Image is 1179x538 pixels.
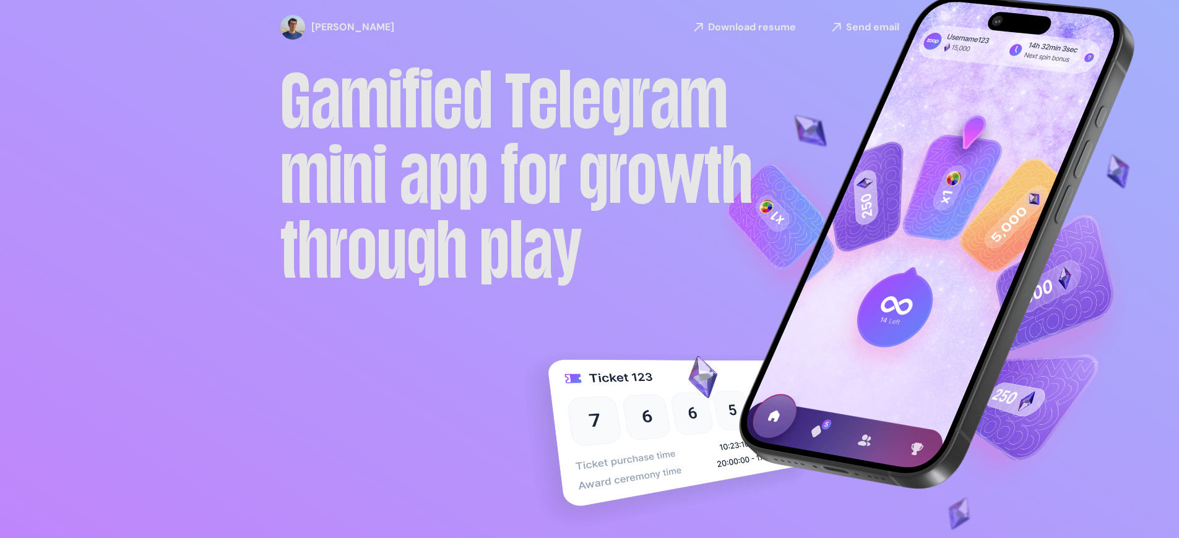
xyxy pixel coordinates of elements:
[280,15,379,40] a: [PERSON_NAME]
[689,18,708,36] img: arrowLinks-bw.svg
[280,63,775,289] h1: Gamified Telegram mini app for growth through play
[280,15,305,40] img: profile-pic.png
[827,18,899,36] a: Send email
[827,18,846,36] img: arrowLinks-bw.svg
[689,18,796,36] a: Download resume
